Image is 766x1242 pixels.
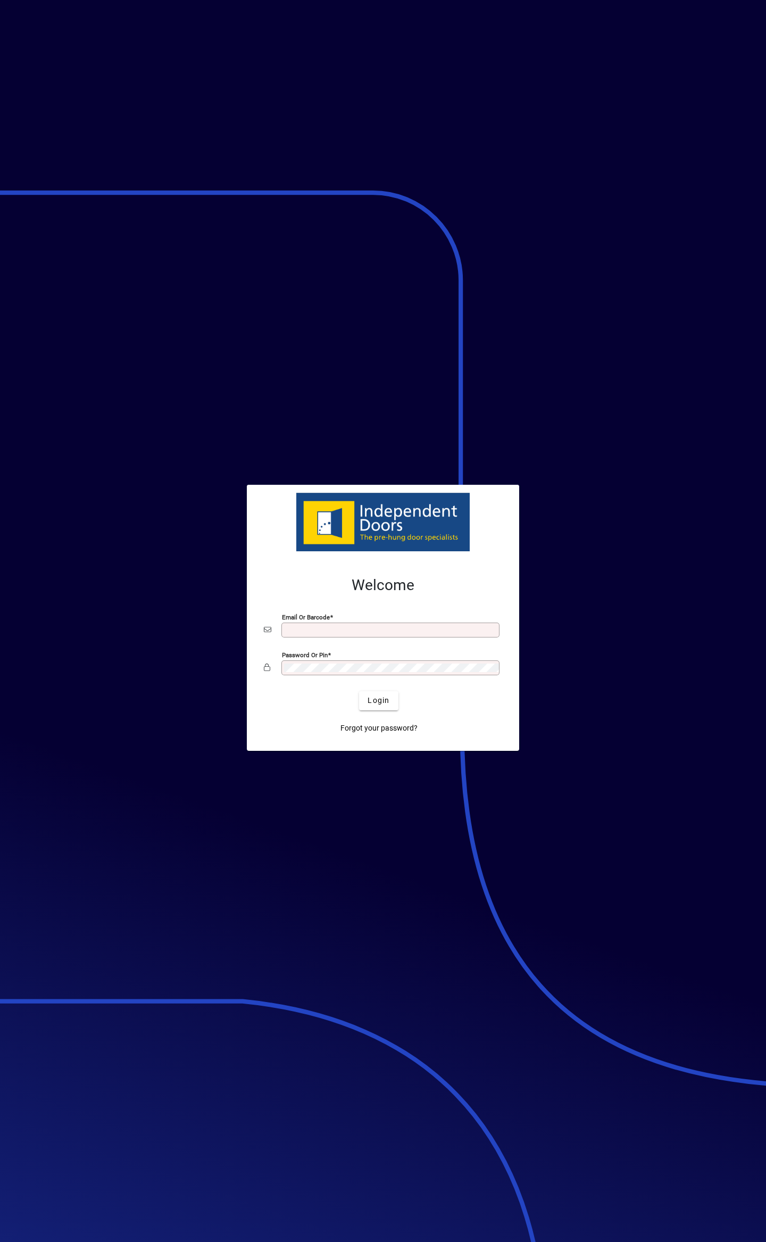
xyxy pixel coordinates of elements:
[359,691,398,710] button: Login
[336,719,422,738] a: Forgot your password?
[264,576,502,594] h2: Welcome
[282,651,328,658] mat-label: Password or Pin
[282,613,330,620] mat-label: Email or Barcode
[340,723,418,734] span: Forgot your password?
[368,695,389,706] span: Login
